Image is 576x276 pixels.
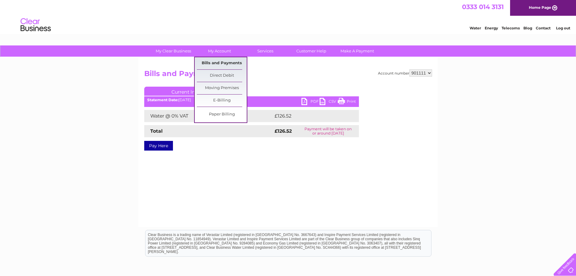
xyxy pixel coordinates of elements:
[536,26,551,30] a: Contact
[197,57,247,69] a: Bills and Payments
[147,98,178,102] b: Statement Date:
[197,82,247,94] a: Moving Premises
[197,95,247,107] a: E-Billing
[197,108,247,121] a: Paper Billing
[197,70,247,82] a: Direct Debit
[485,26,498,30] a: Energy
[148,45,198,57] a: My Clear Business
[145,3,431,29] div: Clear Business is a trading name of Verastar Limited (registered in [GEOGRAPHIC_DATA] No. 3667643...
[144,141,173,151] a: Pay Here
[240,45,290,57] a: Services
[144,110,273,122] td: Water @ 0% VAT
[144,69,432,81] h2: Bills and Payments
[144,98,359,102] div: [DATE]
[332,45,382,57] a: Make A Payment
[298,125,359,137] td: Payment will be taken on or around [DATE]
[320,98,338,107] a: CSV
[523,26,532,30] a: Blog
[273,110,348,122] td: £126.52
[470,26,481,30] a: Water
[275,128,292,134] strong: £126.52
[301,98,320,107] a: PDF
[556,26,570,30] a: Log out
[338,98,356,107] a: Print
[502,26,520,30] a: Telecoms
[286,45,336,57] a: Customer Help
[378,69,432,77] div: Account number
[150,128,163,134] strong: Total
[194,45,244,57] a: My Account
[20,16,51,34] img: logo.png
[462,3,504,11] a: 0333 014 3131
[144,87,235,96] a: Current Invoice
